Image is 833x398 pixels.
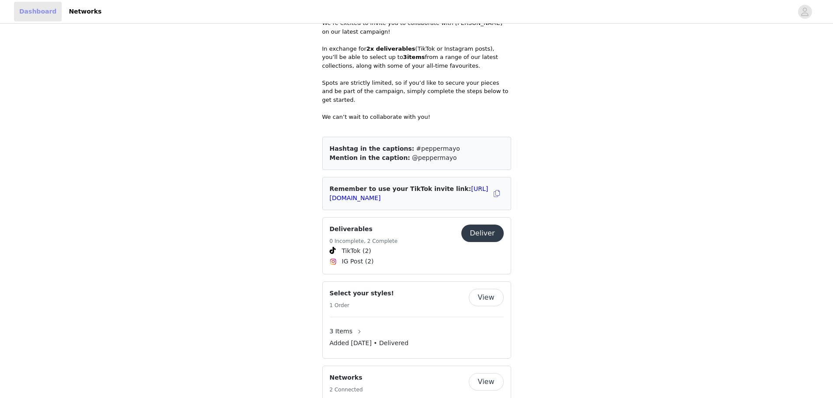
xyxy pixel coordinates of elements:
[407,54,425,60] strong: items
[330,386,363,394] h5: 2 Connected
[461,225,504,242] button: Deliver
[330,339,409,348] span: Added [DATE] • Delivered
[469,373,504,391] button: View
[330,289,394,298] h4: Select your styles!
[322,281,511,359] div: Select your styles!
[330,185,488,201] a: [URL][DOMAIN_NAME]
[330,373,363,382] h4: Networks
[330,145,415,152] span: Hashtag in the captions:
[322,45,511,70] p: In exchange for (TikTok or Instagram posts), you’ll be able to select up to from a range of our l...
[412,154,457,161] span: @peppermayo
[330,154,410,161] span: Mention in the caption:
[322,113,511,121] p: We can’t wait to collaborate with you!
[63,2,107,21] a: Networks
[330,225,398,234] h4: Deliverables
[469,289,504,306] button: View
[801,5,809,19] div: avatar
[416,145,460,152] span: #peppermayo
[330,258,337,265] img: Instagram Icon
[366,45,415,52] strong: 2x deliverables
[330,185,488,201] span: Remember to use your TikTok invite link:
[330,237,398,245] h5: 0 Incomplete, 2 Complete
[322,217,511,274] div: Deliverables
[14,2,62,21] a: Dashboard
[342,257,374,266] span: IG Post (2)
[330,327,353,336] span: 3 Items
[342,246,371,256] span: TikTok (2)
[330,301,394,309] h5: 1 Order
[403,54,407,60] strong: 3
[322,19,511,36] p: We’re excited to invite you to collaborate with [PERSON_NAME] on our latest campaign!
[322,79,511,104] p: Spots are strictly limited, so if you’d like to secure your pieces and be part of the campaign, s...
